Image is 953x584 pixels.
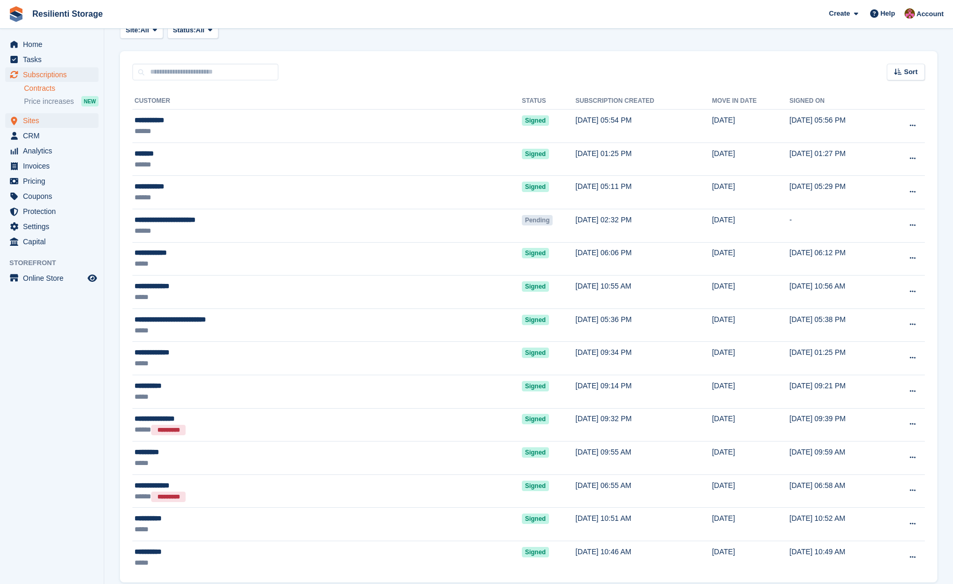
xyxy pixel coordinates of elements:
[522,514,549,524] span: Signed
[5,234,99,249] a: menu
[881,8,895,19] span: Help
[712,408,790,442] td: [DATE]
[23,271,85,285] span: Online Store
[28,5,107,22] a: Resilienti Storage
[522,481,549,491] span: Signed
[712,342,790,375] td: [DATE]
[5,219,99,234] a: menu
[789,308,887,342] td: [DATE] 05:38 PM
[576,375,712,408] td: [DATE] 09:14 PM
[576,474,712,508] td: [DATE] 06:55 AM
[9,258,104,268] span: Storefront
[576,508,712,541] td: [DATE] 10:51 AM
[905,8,915,19] img: Kerrie Whiteley
[8,6,24,22] img: stora-icon-8386f47178a22dfd0bd8f6a31ec36ba5ce8667c1dd55bd0f319d3a0aa187defe.svg
[81,96,99,106] div: NEW
[712,93,790,110] th: Move in date
[789,474,887,508] td: [DATE] 06:58 AM
[576,276,712,309] td: [DATE] 10:55 AM
[23,113,85,128] span: Sites
[5,113,99,128] a: menu
[23,52,85,67] span: Tasks
[576,442,712,475] td: [DATE] 09:55 AM
[5,37,99,52] a: menu
[789,508,887,541] td: [DATE] 10:52 AM
[5,144,99,158] a: menu
[712,209,790,242] td: [DATE]
[576,342,712,375] td: [DATE] 09:34 PM
[576,209,712,242] td: [DATE] 02:32 PM
[789,176,887,209] td: [DATE] 05:29 PM
[576,541,712,574] td: [DATE] 10:46 AM
[789,342,887,375] td: [DATE] 01:25 PM
[789,110,887,143] td: [DATE] 05:56 PM
[712,442,790,475] td: [DATE]
[789,93,887,110] th: Signed on
[712,176,790,209] td: [DATE]
[712,508,790,541] td: [DATE]
[712,242,790,276] td: [DATE]
[829,8,850,19] span: Create
[712,276,790,309] td: [DATE]
[522,315,549,325] span: Signed
[789,541,887,574] td: [DATE] 10:49 AM
[712,308,790,342] td: [DATE]
[5,159,99,173] a: menu
[24,84,99,93] a: Contracts
[576,110,712,143] td: [DATE] 05:54 PM
[789,142,887,176] td: [DATE] 01:27 PM
[24,97,74,106] span: Price increases
[789,276,887,309] td: [DATE] 10:56 AM
[917,9,944,19] span: Account
[23,159,85,173] span: Invoices
[23,189,85,204] span: Coupons
[23,219,85,234] span: Settings
[126,25,140,35] span: Site:
[23,67,85,82] span: Subscriptions
[576,93,712,110] th: Subscription created
[712,375,790,408] td: [DATE]
[522,248,549,258] span: Signed
[140,25,149,35] span: All
[712,110,790,143] td: [DATE]
[196,25,205,35] span: All
[23,128,85,143] span: CRM
[576,142,712,176] td: [DATE] 01:25 PM
[789,442,887,475] td: [DATE] 09:59 AM
[522,547,549,557] span: Signed
[522,348,549,358] span: Signed
[576,176,712,209] td: [DATE] 05:11 PM
[5,189,99,204] a: menu
[522,414,549,424] span: Signed
[522,447,549,458] span: Signed
[789,375,887,408] td: [DATE] 09:21 PM
[904,67,918,77] span: Sort
[522,215,553,225] span: Pending
[24,96,99,107] a: Price increases NEW
[23,234,85,249] span: Capital
[789,242,887,276] td: [DATE] 06:12 PM
[5,204,99,219] a: menu
[5,271,99,285] a: menu
[132,93,522,110] th: Customer
[167,21,218,39] button: Status: All
[23,204,85,219] span: Protection
[522,115,549,126] span: Signed
[712,541,790,574] td: [DATE]
[789,209,887,242] td: -
[23,174,85,188] span: Pricing
[5,174,99,188] a: menu
[712,142,790,176] td: [DATE]
[522,93,576,110] th: Status
[522,281,549,292] span: Signed
[5,67,99,82] a: menu
[173,25,196,35] span: Status:
[86,272,99,284] a: Preview store
[23,37,85,52] span: Home
[576,308,712,342] td: [DATE] 05:36 PM
[789,408,887,442] td: [DATE] 09:39 PM
[522,182,549,192] span: Signed
[120,21,163,39] button: Site: All
[522,149,549,159] span: Signed
[576,408,712,442] td: [DATE] 09:32 PM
